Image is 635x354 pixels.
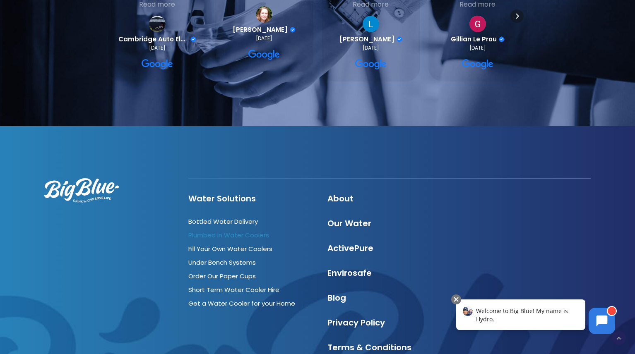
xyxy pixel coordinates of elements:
a: Blog [327,292,346,304]
a: Short Term Water Cooler Hire [188,285,279,294]
a: Plumbed in Water Coolers [188,231,269,239]
a: View on Google [355,58,387,71]
a: Review by Cambridge Auto Electric [118,36,196,43]
span: [PERSON_NAME] [233,26,288,33]
img: Luke Mitchell [363,16,379,32]
a: View on Google [256,6,272,23]
a: Bottled Water Delivery [188,217,258,226]
a: View on Google [248,48,280,62]
a: View on Google [469,16,486,32]
img: Gillian Le Prou [469,16,486,32]
a: View on Google [462,58,493,71]
a: Get a Water Cooler for your Home [188,299,295,308]
a: ActivePure [327,242,373,254]
a: View on Google [363,16,379,32]
span: Cambridge Auto Electric [118,36,188,43]
img: Cambridge Auto Electric [149,16,166,32]
span: [PERSON_NAME] [339,36,394,43]
a: Envirosafe [327,267,372,279]
a: Order Our Paper Cups [188,272,256,280]
h4: Water Solutions [188,194,313,203]
div: Verified Customer [290,27,296,33]
div: Verified Customer [499,36,505,42]
div: Next [510,10,524,23]
a: Review by Luke Mitchell [339,36,402,43]
iframe: Chatbot [447,293,623,342]
a: Under Bench Systems [188,258,256,267]
div: Previous [111,10,125,23]
a: About [327,193,354,204]
a: Privacy Policy [327,317,385,328]
a: Review by Tanya Sloane [233,26,296,33]
a: Our Water [327,218,371,229]
img: Tanya Sloane [256,6,272,23]
div: [DATE] [363,45,379,51]
a: Terms & Conditions [327,342,411,353]
a: View on Google [149,16,166,32]
div: [DATE] [149,45,166,51]
div: [DATE] [469,45,486,51]
div: Verified Customer [397,36,402,42]
span: Gillian Le Prou [451,36,497,43]
a: View on Google [142,58,173,71]
div: [DATE] [256,35,272,42]
div: Verified Customer [190,36,196,42]
a: Review by Gillian Le Prou [451,36,505,43]
a: Fill Your Own Water Coolers [188,244,272,253]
